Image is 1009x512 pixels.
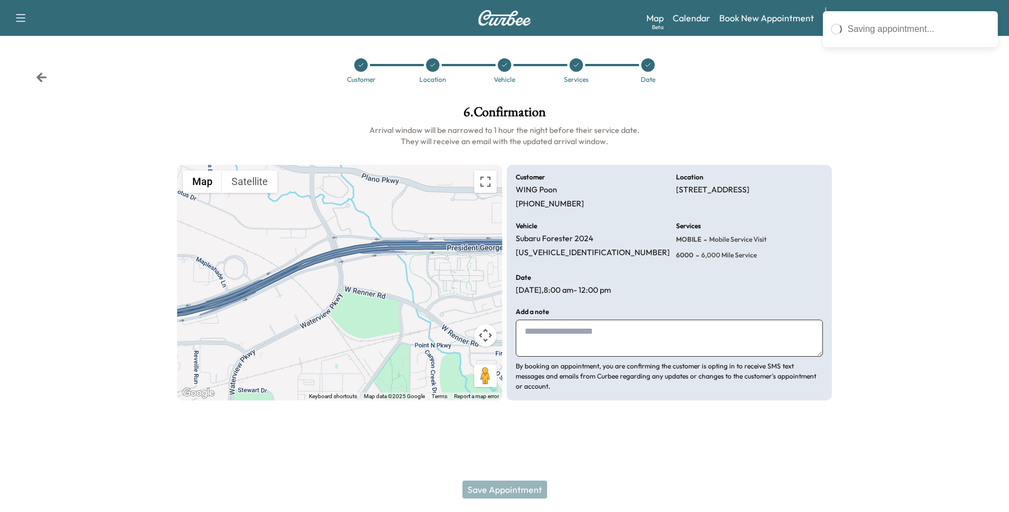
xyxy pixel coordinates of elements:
[347,76,376,83] div: Customer
[419,76,446,83] div: Location
[516,234,593,244] p: Subaru Forester 2024
[364,393,425,399] span: Map data ©2025 Google
[478,10,531,26] img: Curbee Logo
[516,199,584,209] p: [PHONE_NUMBER]
[177,105,832,124] h1: 6 . Confirmation
[516,223,537,229] h6: Vehicle
[180,386,217,400] a: Open this area in Google Maps (opens a new window)
[222,170,277,193] button: Show satellite imagery
[516,248,670,258] p: [US_VEHICLE_IDENTIFICATION_NUMBER]
[516,361,823,391] p: By booking an appointment, you are confirming the customer is opting in to receive SMS text messa...
[474,365,497,387] button: Drag Pegman onto the map to open Street View
[701,234,707,245] span: -
[177,124,832,147] h6: Arrival window will be narrowed to 1 hour the night before their service date. They will receive ...
[474,170,497,193] button: Toggle fullscreen view
[516,285,611,296] p: [DATE] , 8:00 am - 12:00 pm
[848,22,990,36] div: Saving appointment...
[676,223,701,229] h6: Services
[652,23,664,31] div: Beta
[516,308,549,315] h6: Add a note
[707,235,767,244] span: Mobile Service Visit
[673,11,710,25] a: Calendar
[516,174,545,181] h6: Customer
[564,76,589,83] div: Services
[494,76,515,83] div: Vehicle
[676,235,701,244] span: MOBILE
[719,11,814,25] a: Book New Appointment
[516,274,531,281] h6: Date
[693,250,699,261] span: -
[309,393,357,400] button: Keyboard shortcuts
[676,185,749,195] p: [STREET_ADDRESS]
[183,170,222,193] button: Show street map
[676,251,693,260] span: 6000
[699,251,757,260] span: 6,000 mile Service
[516,185,557,195] p: WING Poon
[676,174,703,181] h6: Location
[36,72,47,83] div: Back
[454,393,499,399] a: Report a map error
[474,324,497,347] button: Map camera controls
[646,11,664,25] a: MapBeta
[641,76,655,83] div: Date
[432,393,447,399] a: Terms (opens in new tab)
[180,386,217,400] img: Google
